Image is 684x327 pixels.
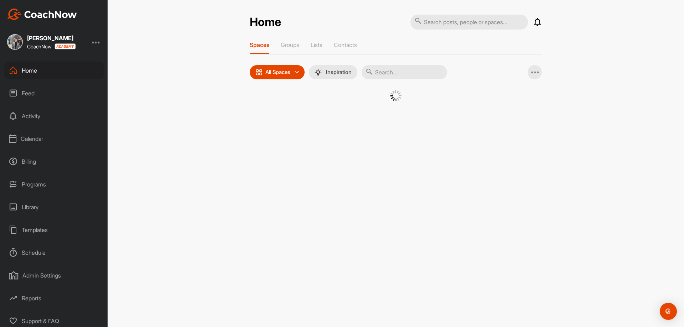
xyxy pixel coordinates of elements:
div: Library [4,198,104,216]
p: Spaces [250,41,269,48]
div: Templates [4,221,104,239]
div: Schedule [4,244,104,262]
h2: Home [250,15,281,29]
img: CoachNow [7,9,77,20]
p: Contacts [334,41,357,48]
p: All Spaces [265,69,290,75]
p: Inspiration [326,69,352,75]
div: CoachNow [27,43,76,49]
div: Programs [4,175,104,193]
div: Open Intercom Messenger [660,303,677,320]
img: CoachNow acadmey [55,43,76,49]
img: G6gVgL6ErOh57ABN0eRmCEwV0I4iEi4d8EwaPGI0tHgoAbU4EAHFLEQAh+QQFCgALACwIAA4AGAASAAAEbHDJSesaOCdk+8xg... [390,90,401,101]
div: Home [4,62,104,79]
img: menuIcon [315,69,322,76]
p: Lists [311,41,322,48]
div: Reports [4,289,104,307]
img: icon [255,69,263,76]
p: Groups [281,41,299,48]
div: Admin Settings [4,267,104,284]
div: Billing [4,153,104,170]
input: Search... [362,65,447,79]
input: Search posts, people or spaces... [410,15,528,30]
div: Calendar [4,130,104,148]
div: [PERSON_NAME] [27,35,76,41]
div: Feed [4,84,104,102]
div: Activity [4,107,104,125]
img: square_1378129817317b93c9ae9eddd1143670.jpg [7,34,23,50]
